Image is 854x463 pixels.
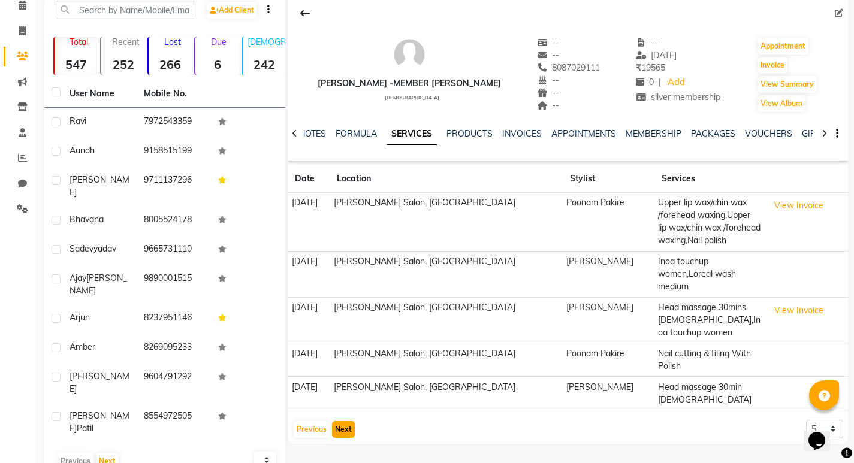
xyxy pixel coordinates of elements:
[294,421,330,438] button: Previous
[385,95,439,101] span: [DEMOGRAPHIC_DATA]
[137,235,211,265] td: 9665731110
[137,334,211,363] td: 8269095233
[101,57,144,72] strong: 252
[70,312,90,323] span: arjun
[93,243,116,254] span: yadav
[330,165,562,193] th: Location
[70,145,95,156] span: aundh
[195,57,239,72] strong: 6
[537,37,560,48] span: --
[198,37,239,47] p: Due
[537,75,560,86] span: --
[299,128,326,139] a: NOTES
[563,193,654,252] td: Poonam Pakire
[292,2,318,25] div: Back to Client
[391,37,427,72] img: avatar
[336,128,377,139] a: FORMULA
[636,62,665,73] span: 19565
[537,100,560,111] span: --
[636,92,721,102] span: silver membership
[758,38,808,55] button: Appointment
[137,363,211,403] td: 9604791292
[137,167,211,206] td: 9711137296
[70,273,127,296] span: [PERSON_NAME]
[636,37,659,48] span: --
[137,80,211,108] th: Mobile No.
[288,297,330,343] td: [DATE]
[62,80,137,108] th: User Name
[654,165,765,193] th: Services
[70,116,86,126] span: ravi
[318,77,501,90] div: [PERSON_NAME] -member [PERSON_NAME]
[330,193,562,252] td: [PERSON_NAME] Salon, [GEOGRAPHIC_DATA]
[636,62,641,73] span: ₹
[563,251,654,297] td: [PERSON_NAME]
[636,77,654,87] span: 0
[758,57,787,74] button: Invoice
[502,128,542,139] a: INVOICES
[149,57,192,72] strong: 266
[330,343,562,377] td: [PERSON_NAME] Salon, [GEOGRAPHIC_DATA]
[387,123,437,145] a: SERVICES
[330,377,562,410] td: [PERSON_NAME] Salon, [GEOGRAPHIC_DATA]
[288,251,330,297] td: [DATE]
[563,343,654,377] td: Poonam Pakire
[55,57,98,72] strong: 547
[769,301,829,320] button: View Invoice
[137,265,211,304] td: 9890001515
[636,50,677,60] span: [DATE]
[537,62,600,73] span: 8087029111
[70,243,93,254] span: sadev
[626,128,681,139] a: MEMBERSHIP
[288,165,330,193] th: Date
[804,415,842,451] iframe: chat widget
[654,377,765,410] td: Head massage 30min [DEMOGRAPHIC_DATA]
[70,174,129,198] span: [PERSON_NAME]
[70,273,86,283] span: ajay
[106,37,144,47] p: Recent
[551,128,616,139] a: APPOINTMENTS
[70,214,104,225] span: Bhavana
[758,76,817,93] button: View Summary
[137,403,211,442] td: 8554972505
[659,76,661,89] span: |
[745,128,792,139] a: VOUCHERS
[137,206,211,235] td: 8005524178
[56,1,195,19] input: Search by Name/Mobile/Email/Code
[654,251,765,297] td: Inoa touchup women,Loreal wash medium
[332,421,355,438] button: Next
[243,57,286,72] strong: 242
[137,108,211,137] td: 7972543359
[153,37,192,47] p: Lost
[248,37,286,47] p: [DEMOGRAPHIC_DATA]
[70,341,95,352] span: amber
[666,74,687,91] a: Add
[563,297,654,343] td: [PERSON_NAME]
[654,297,765,343] td: Head massage 30mins [DEMOGRAPHIC_DATA],Inoa touchup women
[330,297,562,343] td: [PERSON_NAME] Salon, [GEOGRAPHIC_DATA]
[59,37,98,47] p: Total
[537,50,560,60] span: --
[563,377,654,410] td: [PERSON_NAME]
[691,128,735,139] a: PACKAGES
[446,128,493,139] a: PRODUCTS
[537,87,560,98] span: --
[77,423,93,434] span: Patil
[288,377,330,410] td: [DATE]
[769,196,829,215] button: View Invoice
[563,165,654,193] th: Stylist
[330,251,562,297] td: [PERSON_NAME] Salon, [GEOGRAPHIC_DATA]
[288,193,330,252] td: [DATE]
[137,304,211,334] td: 8237951146
[288,343,330,377] td: [DATE]
[758,95,805,112] button: View Album
[654,343,765,377] td: Nail cutting & filing With Polish
[70,410,129,434] span: [PERSON_NAME]
[137,137,211,167] td: 9158515199
[207,2,257,19] a: Add Client
[654,193,765,252] td: Upper lip wax/chin wax /forehead waxing,Upper lip wax/chin wax /forehead waxing,Nail polish
[70,371,129,394] span: [PERSON_NAME]
[802,128,849,139] a: GIFTCARDS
